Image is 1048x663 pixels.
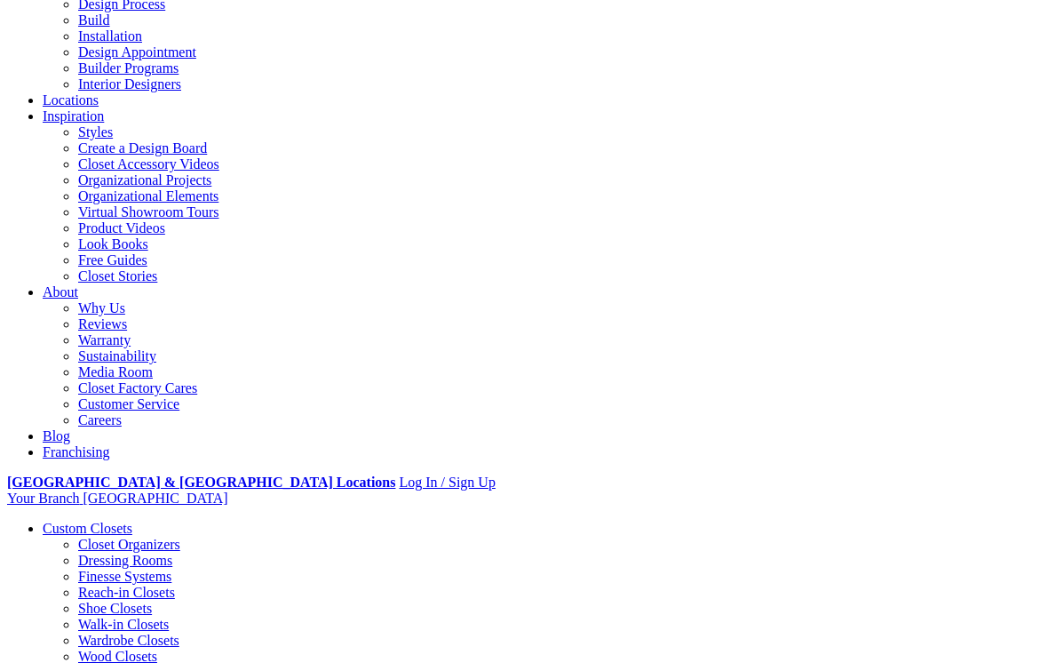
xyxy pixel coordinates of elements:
a: Wardrobe Closets [78,633,179,648]
a: Closet Factory Cares [78,380,197,395]
a: Why Us [78,300,125,316]
a: Interior Designers [78,76,181,92]
a: Franchising [43,444,110,459]
span: [GEOGRAPHIC_DATA] [83,491,227,506]
a: Sustainability [78,348,156,363]
a: Closet Accessory Videos [78,156,219,172]
a: Create a Design Board [78,140,207,156]
span: Your Branch [7,491,79,506]
a: Installation [78,28,142,44]
a: Closet Stories [78,268,157,284]
a: Reach-in Closets [78,585,175,600]
a: Finesse Systems [78,569,171,584]
a: Design Appointment [78,44,196,60]
a: About [43,284,78,300]
a: Log In / Sign Up [399,475,495,490]
a: Blog [43,428,70,443]
a: Careers [78,412,122,427]
a: Build [78,12,110,28]
a: Walk-in Closets [78,617,169,632]
a: Product Videos [78,220,165,236]
a: Closet Organizers [78,537,180,552]
a: Customer Service [78,396,179,411]
a: Custom Closets [43,521,132,536]
a: Organizational Projects [78,172,211,188]
a: Virtual Showroom Tours [78,204,219,220]
a: Builder Programs [78,60,179,76]
a: Organizational Elements [78,188,218,204]
a: Your Branch [GEOGRAPHIC_DATA] [7,491,228,506]
a: Look Books [78,236,148,252]
a: Dressing Rooms [78,553,172,568]
a: [GEOGRAPHIC_DATA] & [GEOGRAPHIC_DATA] Locations [7,475,395,490]
a: Warranty [78,332,131,347]
a: Media Room [78,364,153,379]
a: Inspiration [43,108,104,124]
a: Free Guides [78,252,147,268]
a: Locations [43,92,99,108]
a: Shoe Closets [78,601,152,616]
a: Styles [78,124,113,140]
a: Reviews [78,316,127,331]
